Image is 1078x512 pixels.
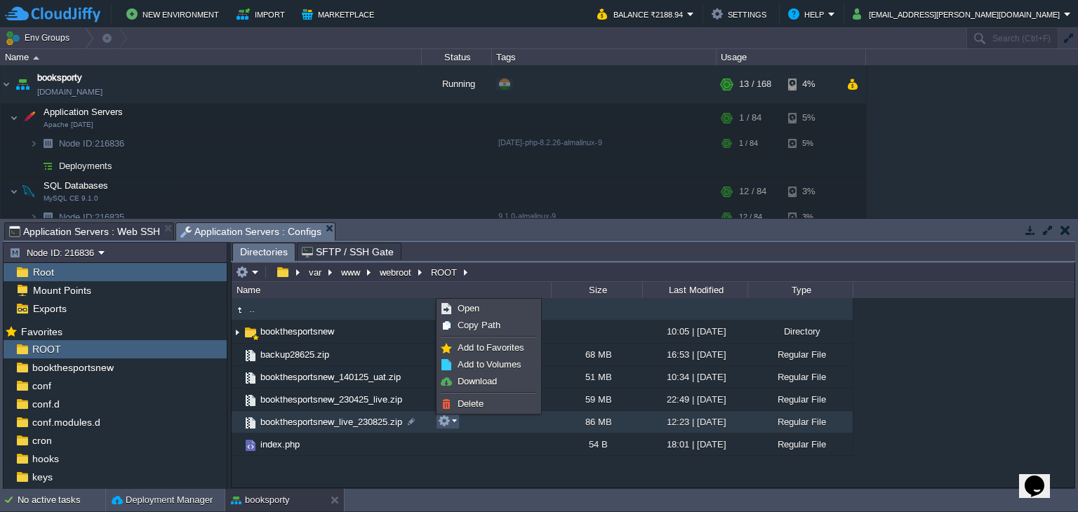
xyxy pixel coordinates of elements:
[29,343,63,356] a: ROOT
[258,349,331,361] span: backup28625.zip
[439,301,539,316] a: Open
[258,438,302,450] a: index.php
[642,321,747,342] div: 10:05 | [DATE]
[232,411,243,433] img: AMDAwAAAACH5BAEAAAAALAAAAAABAAEAAAICRAEAOw==
[378,266,415,278] button: webroot
[42,107,125,117] a: Application ServersApache [DATE]
[29,398,62,410] a: conf.d
[439,396,539,412] a: Delete
[788,104,834,132] div: 5%
[644,282,747,298] div: Last Modified
[498,212,556,220] span: 9.1.0-almalinux-9
[551,366,642,388] div: 51 MB
[642,411,747,433] div: 12:23 | [DATE]
[422,65,492,103] div: Running
[747,344,853,365] div: Regular File
[339,266,364,278] button: www
[126,6,223,22] button: New Environment
[18,489,105,511] div: No active tasks
[19,104,39,132] img: AMDAwAAAACH5BAEAAAAALAAAAAABAAEAAAICRAEAOw==
[112,493,213,507] button: Deployment Manager
[30,284,93,297] a: Mount Points
[180,223,322,241] span: Application Servers : Configs
[493,49,716,65] div: Tags
[18,326,65,337] a: Favorites
[788,6,828,22] button: Help
[30,302,69,315] a: Exports
[58,211,126,223] span: 216835
[37,71,82,85] a: booksporty
[13,65,32,103] img: AMDAwAAAACH5BAEAAAAALAAAAAABAAEAAAICRAEAOw==
[552,282,642,298] div: Size
[739,104,761,132] div: 1 / 84
[747,433,853,455] div: Regular File
[788,65,834,103] div: 4%
[258,371,403,383] a: bookthesportsnew_140125_uat.zip
[30,266,56,278] a: Root
[458,320,500,330] span: Copy Path
[788,206,834,228] div: 3%
[739,177,766,206] div: 12 / 84
[29,452,61,465] span: hooks
[458,359,521,370] span: Add to Volumes
[739,206,762,228] div: 12 / 84
[33,56,39,60] img: AMDAwAAAACH5BAEAAAAALAAAAAABAAEAAAICRAEAOw==
[18,325,65,338] span: Favorites
[232,433,243,455] img: AMDAwAAAACH5BAEAAAAALAAAAAABAAEAAAICRAEAOw==
[59,212,95,222] span: Node ID:
[739,133,758,154] div: 1 / 84
[243,325,258,340] img: AMDAwAAAACH5BAEAAAAALAAAAAABAAEAAAICRAEAOw==
[243,370,258,386] img: AMDAwAAAACH5BAEAAAAALAAAAAABAAEAAAICRAEAOw==
[853,6,1064,22] button: [EMAIL_ADDRESS][PERSON_NAME][DOMAIN_NAME]
[29,434,54,447] a: cron
[42,106,125,118] span: Application Servers
[642,366,747,388] div: 10:34 | [DATE]
[37,85,102,99] a: [DOMAIN_NAME]
[258,416,404,428] a: bookthesportsnew_live_230825.zip
[749,282,853,298] div: Type
[458,398,484,409] span: Delete
[29,416,102,429] a: conf.modules.d
[29,361,116,374] a: bookthesportsnew
[458,376,497,386] span: Download
[498,138,602,147] span: [DATE]-php-8.2.26-almalinux-9
[422,49,491,65] div: Status
[232,262,1074,282] input: Click to enter the path
[439,340,539,356] a: Add to Favorites
[231,493,290,507] button: booksporty
[232,302,247,318] img: AMDAwAAAACH5BAEAAAAALAAAAAABAAEAAAICRAEAOw==
[29,379,53,392] a: conf
[5,28,74,48] button: Env Groups
[747,411,853,433] div: Regular File
[597,6,687,22] button: Balance ₹2188.94
[38,155,58,177] img: AMDAwAAAACH5BAEAAAAALAAAAAABAAEAAAICRAEAOw==
[44,194,98,203] span: MySQL CE 9.1.0
[243,415,258,431] img: AMDAwAAAACH5BAEAAAAALAAAAAABAAEAAAICRAEAOw==
[551,389,642,410] div: 59 MB
[439,357,539,372] a: Add to Volumes
[10,177,18,206] img: AMDAwAAAACH5BAEAAAAALAAAAAABAAEAAAICRAEAOw==
[717,49,865,65] div: Usage
[58,137,126,149] span: 216836
[58,137,126,149] a: Node ID:216836
[29,471,55,483] span: keys
[247,303,257,315] span: ..
[551,433,642,455] div: 54 B
[58,160,114,172] a: Deployments
[237,6,289,22] button: Import
[232,389,243,410] img: AMDAwAAAACH5BAEAAAAALAAAAAABAAEAAAICRAEAOw==
[258,326,336,337] a: bookthesportsnew
[458,342,524,353] span: Add to Favorites
[429,266,460,278] button: ROOT
[747,321,853,342] div: Directory
[302,243,394,260] span: SFTP / SSH Gate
